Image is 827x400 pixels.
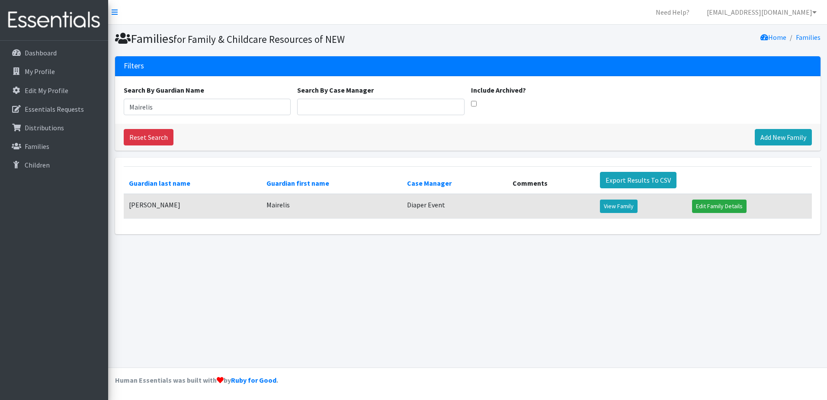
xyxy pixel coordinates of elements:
td: Diaper Event [402,194,507,219]
label: Search By Guardian Name [124,85,204,95]
a: Need Help? [649,3,696,21]
a: Distributions [3,119,105,136]
a: Edit My Profile [3,82,105,99]
h3: Filters [124,61,144,71]
td: [PERSON_NAME] [124,194,262,219]
p: Essentials Requests [25,105,84,113]
img: HumanEssentials [3,6,105,35]
td: Mairelis [261,194,402,219]
p: Distributions [25,123,64,132]
small: for Family & Childcare Resources of NEW [173,33,345,45]
label: Search By Case Manager [297,85,374,95]
p: Dashboard [25,48,57,57]
p: Families [25,142,49,151]
a: Case Manager [407,179,452,187]
a: Reset Search [124,129,173,145]
a: Add New Family [755,129,812,145]
th: Comments [507,166,595,194]
a: Edit Family Details [692,200,747,213]
h1: Families [115,31,465,46]
p: Edit My Profile [25,86,68,95]
p: My Profile [25,67,55,76]
a: Families [3,138,105,155]
a: Children [3,156,105,174]
label: Include Archived? [471,85,526,95]
a: Home [760,33,786,42]
a: Guardian last name [129,179,190,187]
a: Guardian first name [266,179,329,187]
strong: Human Essentials was built with by . [115,376,278,384]
a: Families [796,33,821,42]
a: Dashboard [3,44,105,61]
a: View Family [600,200,638,213]
a: Ruby for Good [231,376,276,384]
a: Essentials Requests [3,100,105,118]
p: Children [25,161,50,169]
a: My Profile [3,63,105,80]
a: [EMAIL_ADDRESS][DOMAIN_NAME] [700,3,824,21]
a: Export Results To CSV [600,172,676,188]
